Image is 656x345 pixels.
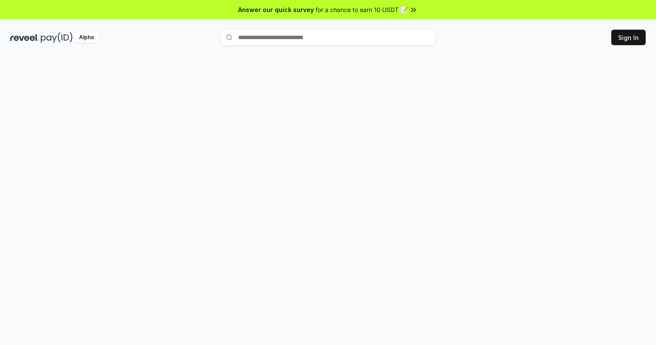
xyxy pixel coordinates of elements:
span: Answer our quick survey [238,5,314,14]
div: Alpha [74,32,98,43]
img: reveel_dark [10,32,39,43]
img: pay_id [41,32,73,43]
button: Sign In [611,30,646,45]
span: for a chance to earn 10 USDT 📝 [316,5,408,14]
